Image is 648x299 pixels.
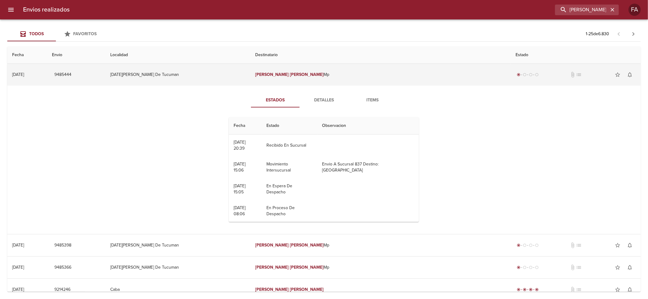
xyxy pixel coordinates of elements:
span: star_border [615,242,621,248]
span: Estados [255,97,296,104]
span: radio_button_unchecked [529,73,533,76]
button: Activar notificaciones [624,69,636,81]
table: Tabla de seguimiento [229,117,419,222]
em: [PERSON_NAME] [290,72,324,77]
button: 9485444 [52,69,74,80]
div: [DATE] 08:06 [234,205,245,216]
td: Movimiento Intersucursal [262,156,317,178]
td: Mp [250,257,511,278]
em: [PERSON_NAME] [290,265,324,270]
span: Detalles [303,97,345,104]
th: Destinatario [250,46,511,64]
div: [DATE] [12,287,24,292]
td: Recibido En Sucursal [262,134,317,156]
span: radio_button_unchecked [523,243,526,247]
span: Pagina siguiente [626,27,641,41]
span: notifications_none [627,264,633,270]
th: Estado [262,117,317,134]
span: No tiene documentos adjuntos [570,287,576,293]
button: 9214246 [52,284,73,295]
em: [PERSON_NAME] [290,287,324,292]
div: [DATE] [12,72,24,77]
th: Estado [511,46,641,64]
span: radio_button_checked [529,288,533,291]
span: No tiene documentos adjuntos [570,242,576,248]
button: Activar notificaciones [624,239,636,251]
span: radio_button_checked [523,288,526,291]
div: [DATE] [12,243,24,248]
th: Fecha [7,46,47,64]
div: [DATE] 15:06 [234,161,245,173]
div: Generado [516,242,540,248]
span: notifications_none [627,242,633,248]
em: [PERSON_NAME] [255,72,289,77]
td: Mp [250,234,511,256]
h6: Envios realizados [23,5,70,15]
span: star_border [615,72,621,78]
button: Agregar a favoritos [612,284,624,296]
span: star_border [615,287,621,293]
div: Generado [516,264,540,270]
span: radio_button_checked [517,288,520,291]
td: Envio A Sucursal 837 Destino: [GEOGRAPHIC_DATA] [317,156,419,178]
td: [DATE][PERSON_NAME] De Tucuman [105,234,250,256]
th: Fecha [229,117,262,134]
div: Tabs Envios [7,27,105,41]
span: radio_button_unchecked [535,73,539,76]
span: notifications_none [627,72,633,78]
span: No tiene pedido asociado [576,242,582,248]
span: radio_button_checked [517,73,520,76]
span: Todos [29,31,44,36]
button: 9485398 [52,240,74,251]
button: 9485366 [52,262,74,273]
span: 9214246 [54,286,70,294]
span: 9485366 [54,264,71,271]
span: radio_button_unchecked [535,266,539,269]
span: No tiene pedido asociado [576,264,582,270]
th: Observacion [317,117,419,134]
div: FA [629,4,641,16]
span: radio_button_unchecked [523,73,526,76]
button: Activar notificaciones [624,284,636,296]
span: radio_button_checked [517,266,520,269]
span: Pagina anterior [612,31,626,37]
span: notifications_none [627,287,633,293]
span: radio_button_unchecked [523,266,526,269]
span: Items [352,97,393,104]
button: Agregar a favoritos [612,239,624,251]
span: star_border [615,264,621,270]
div: [DATE] 20:39 [234,140,245,151]
div: Entregado [516,287,540,293]
td: En Proceso De Despacho [262,200,317,222]
span: radio_button_checked [517,243,520,247]
button: menu [4,2,18,17]
span: No tiene documentos adjuntos [570,264,576,270]
em: [PERSON_NAME] [255,287,289,292]
span: Favoritos [74,31,97,36]
span: No tiene pedido asociado [576,72,582,78]
span: radio_button_unchecked [529,243,533,247]
td: [DATE][PERSON_NAME] De Tucuman [105,257,250,278]
button: Activar notificaciones [624,261,636,274]
span: No tiene pedido asociado [576,287,582,293]
input: buscar [555,5,609,15]
span: 9485398 [54,242,71,249]
div: Tabs detalle de guia [251,93,397,107]
span: radio_button_unchecked [529,266,533,269]
em: [PERSON_NAME] [255,243,289,248]
td: [DATE][PERSON_NAME] De Tucuman [105,64,250,86]
span: radio_button_unchecked [535,243,539,247]
span: No tiene documentos adjuntos [570,72,576,78]
div: [DATE] 15:05 [234,183,245,195]
th: Localidad [105,46,250,64]
span: radio_button_checked [535,288,539,291]
button: Agregar a favoritos [612,69,624,81]
button: Agregar a favoritos [612,261,624,274]
span: 9485444 [54,71,71,79]
div: [DATE] [12,265,24,270]
p: 1 - 25 de 6.830 [586,31,609,37]
em: [PERSON_NAME] [255,265,289,270]
div: Generado [516,72,540,78]
th: Envio [47,46,105,64]
em: [PERSON_NAME] [290,243,324,248]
